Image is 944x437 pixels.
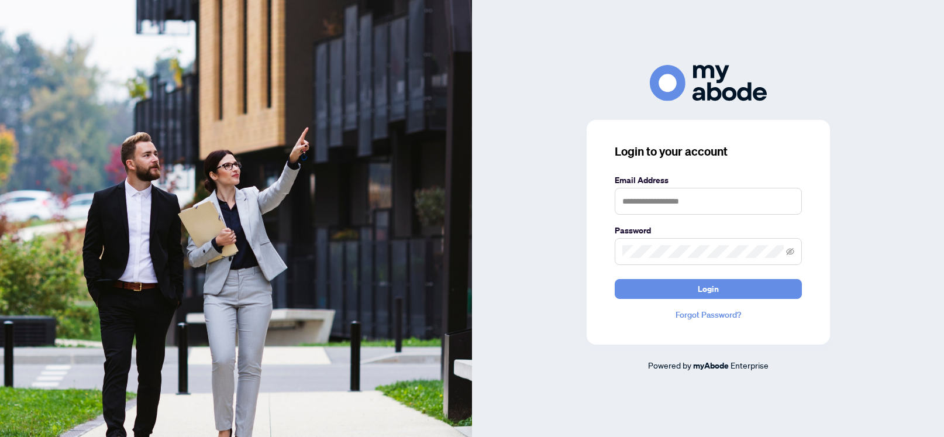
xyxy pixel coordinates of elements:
[648,360,691,370] span: Powered by
[615,224,802,237] label: Password
[731,360,769,370] span: Enterprise
[650,65,767,101] img: ma-logo
[786,247,794,256] span: eye-invisible
[698,280,719,298] span: Login
[615,174,802,187] label: Email Address
[615,308,802,321] a: Forgot Password?
[693,359,729,372] a: myAbode
[615,143,802,160] h3: Login to your account
[615,279,802,299] button: Login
